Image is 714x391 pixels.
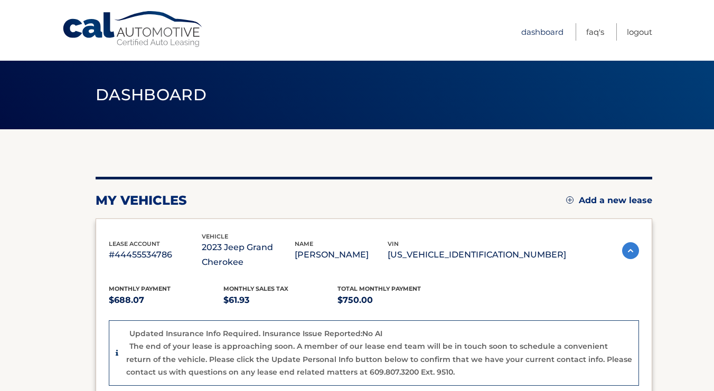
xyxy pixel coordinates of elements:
p: $750.00 [337,293,452,308]
p: The end of your lease is approaching soon. A member of our lease end team will be in touch soon t... [126,341,632,377]
p: #44455534786 [109,247,202,262]
span: vehicle [202,233,228,240]
span: vin [388,240,399,247]
p: 2023 Jeep Grand Cherokee [202,240,295,270]
span: name [295,240,313,247]
img: add.svg [566,196,574,204]
a: Cal Automotive [62,11,204,48]
span: Total Monthly Payment [337,285,421,292]
h2: my vehicles [96,193,187,208]
span: Monthly sales Tax [223,285,288,292]
p: [PERSON_NAME] [295,247,388,262]
img: accordion-active.svg [622,242,639,259]
a: Logout [627,23,652,41]
a: FAQ's [586,23,604,41]
span: Dashboard [96,85,206,104]
p: [US_VEHICLE_IDENTIFICATION_NUMBER] [388,247,566,262]
a: Add a new lease [566,195,652,206]
p: Updated Insurance Info Required. Insurance Issue Reported:No AI [129,329,382,338]
p: $688.07 [109,293,223,308]
p: $61.93 [223,293,338,308]
span: lease account [109,240,160,247]
a: Dashboard [521,23,563,41]
span: Monthly Payment [109,285,171,292]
